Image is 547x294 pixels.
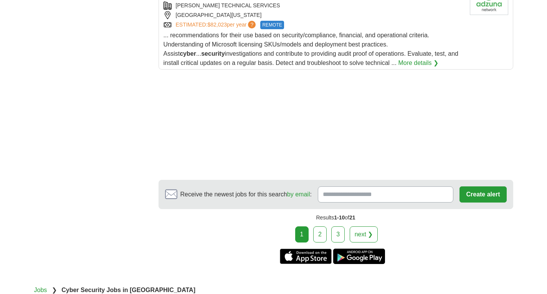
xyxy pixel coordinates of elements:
[398,58,438,68] a: More details ❯
[280,249,332,264] a: Get the iPhone app
[334,214,345,221] span: 1-10
[52,287,57,293] span: ❯
[207,22,227,28] span: $82,023
[159,209,513,226] div: Results of
[180,190,312,199] span: Receive the newest jobs for this search :
[459,186,506,203] button: Create alert
[333,249,385,264] a: Get the Android app
[350,226,378,243] a: next ❯
[164,11,464,19] div: [GEOGRAPHIC_DATA][US_STATE]
[180,50,196,57] strong: cyber
[349,214,355,221] span: 21
[260,21,284,29] span: REMOTE
[248,21,256,28] span: ?
[313,226,327,243] a: 2
[201,50,225,57] strong: security
[164,32,458,66] span: ... recommendations for their use based on security/compliance, financial, and operational criter...
[331,226,345,243] a: 3
[159,76,513,174] iframe: Ads by Google
[287,191,310,198] a: by email
[34,287,47,293] a: Jobs
[164,2,464,10] div: [PERSON_NAME] TECHNICAL SERVICES
[295,226,309,243] div: 1
[176,21,258,29] a: ESTIMATED:$82,023per year?
[61,287,195,293] strong: Cyber Security Jobs in [GEOGRAPHIC_DATA]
